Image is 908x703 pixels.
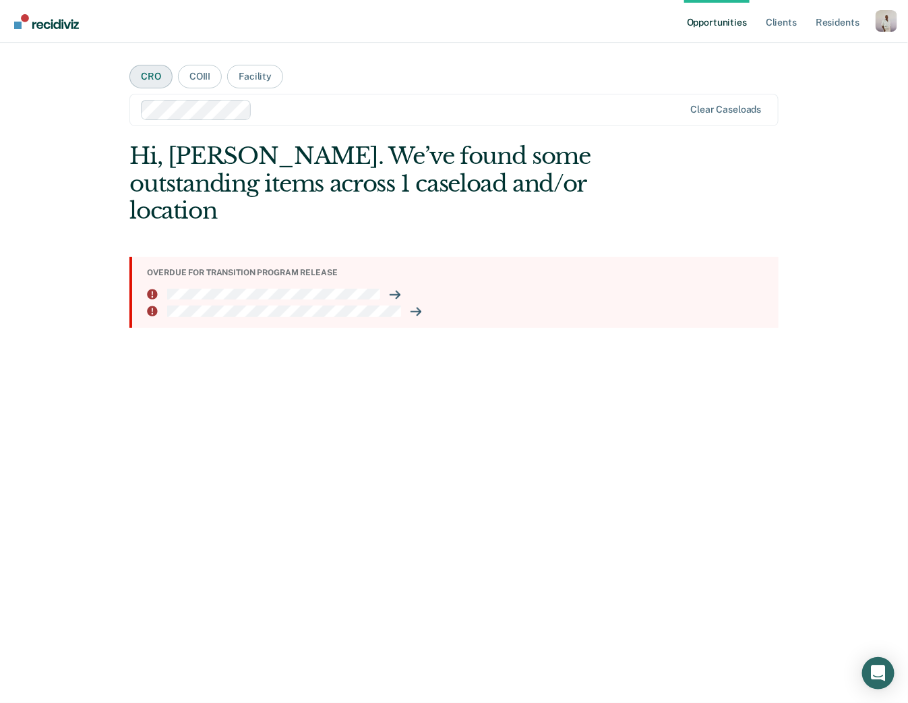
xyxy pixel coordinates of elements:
button: Profile dropdown button [876,10,897,32]
div: Hi, [PERSON_NAME]. We’ve found some outstanding items across 1 caseload and/or location [129,142,648,225]
button: COIII [178,65,222,88]
div: Clear caseloads [691,104,762,115]
div: Overdue for transition program release [147,268,767,277]
div: Open Intercom Messenger [862,657,895,690]
img: Recidiviz [14,14,79,29]
button: CRO [129,65,173,88]
button: Facility [227,65,283,88]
